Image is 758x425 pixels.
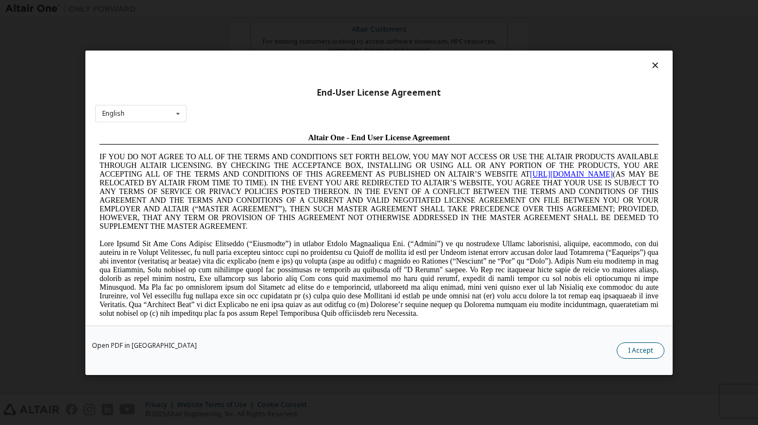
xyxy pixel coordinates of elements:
[435,41,518,49] a: [URL][DOMAIN_NAME]
[213,4,355,13] span: Altair One - End User License Agreement
[4,24,563,102] span: IF YOU DO NOT AGREE TO ALL OF THE TERMS AND CONDITIONS SET FORTH BELOW, YOU MAY NOT ACCESS OR USE...
[102,110,125,117] div: English
[92,342,197,348] a: Open PDF in [GEOGRAPHIC_DATA]
[95,87,663,98] div: End-User License Agreement
[4,111,563,189] span: Lore Ipsumd Sit Ame Cons Adipisc Elitseddo (“Eiusmodte”) in utlabor Etdolo Magnaaliqua Eni. (“Adm...
[617,342,664,358] button: I Accept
